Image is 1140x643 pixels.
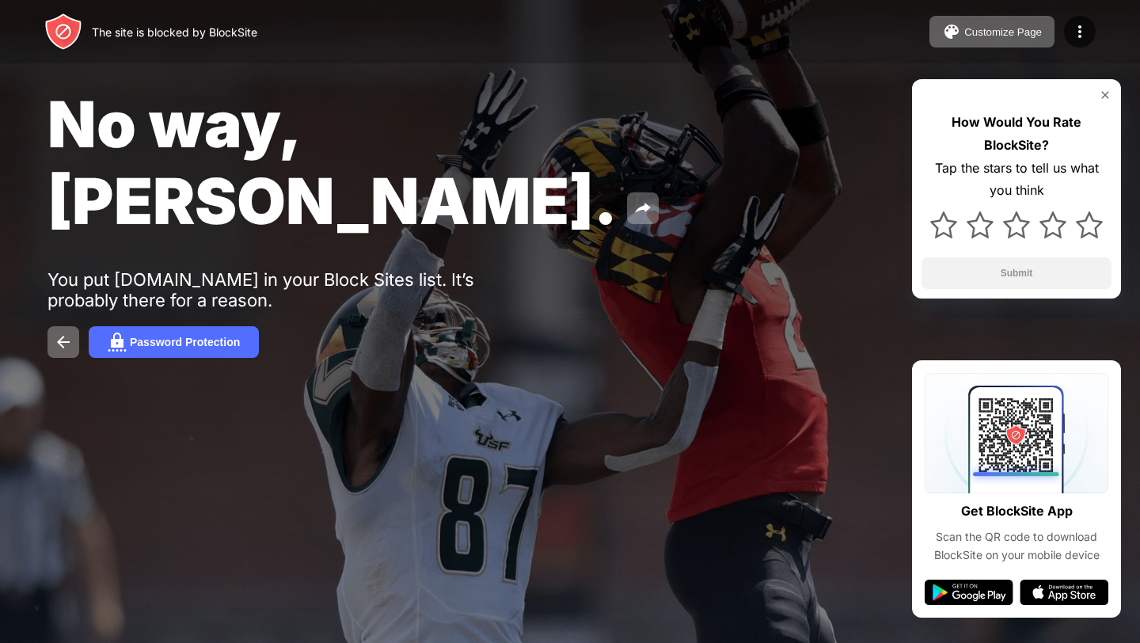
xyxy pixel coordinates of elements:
[925,580,1013,605] img: google-play.svg
[964,26,1042,38] div: Customize Page
[1070,22,1089,41] img: menu-icon.svg
[130,336,240,348] div: Password Protection
[921,111,1111,157] div: How Would You Rate BlockSite?
[92,25,257,39] div: The site is blocked by BlockSite
[921,257,1111,289] button: Submit
[921,157,1111,203] div: Tap the stars to tell us what you think
[1099,89,1111,101] img: rate-us-close.svg
[967,211,994,238] img: star.svg
[44,13,82,51] img: header-logo.svg
[1020,580,1108,605] img: app-store.svg
[930,211,957,238] img: star.svg
[942,22,961,41] img: pallet.svg
[929,16,1054,48] button: Customize Page
[925,528,1108,564] div: Scan the QR code to download BlockSite on your mobile device
[47,86,617,239] span: No way, [PERSON_NAME].
[54,333,73,352] img: back.svg
[1076,211,1103,238] img: star.svg
[47,269,537,310] div: You put [DOMAIN_NAME] in your Block Sites list. It’s probably there for a reason.
[89,326,259,358] button: Password Protection
[633,199,652,218] img: share.svg
[961,500,1073,523] div: Get BlockSite App
[1003,211,1030,238] img: star.svg
[1039,211,1066,238] img: star.svg
[108,333,127,352] img: password.svg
